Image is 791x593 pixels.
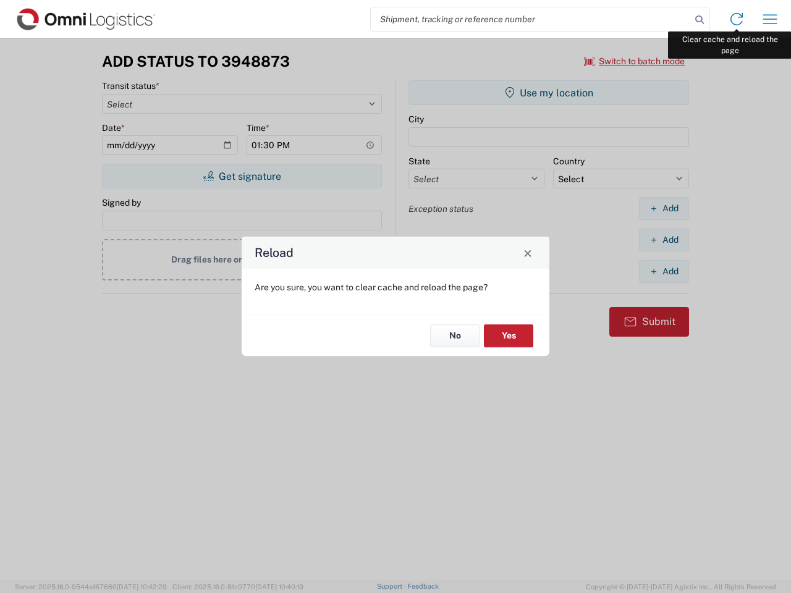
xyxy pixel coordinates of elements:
h4: Reload [255,244,294,262]
button: Close [519,244,536,261]
input: Shipment, tracking or reference number [371,7,691,31]
button: Yes [484,324,533,347]
button: No [430,324,480,347]
p: Are you sure, you want to clear cache and reload the page? [255,282,536,293]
